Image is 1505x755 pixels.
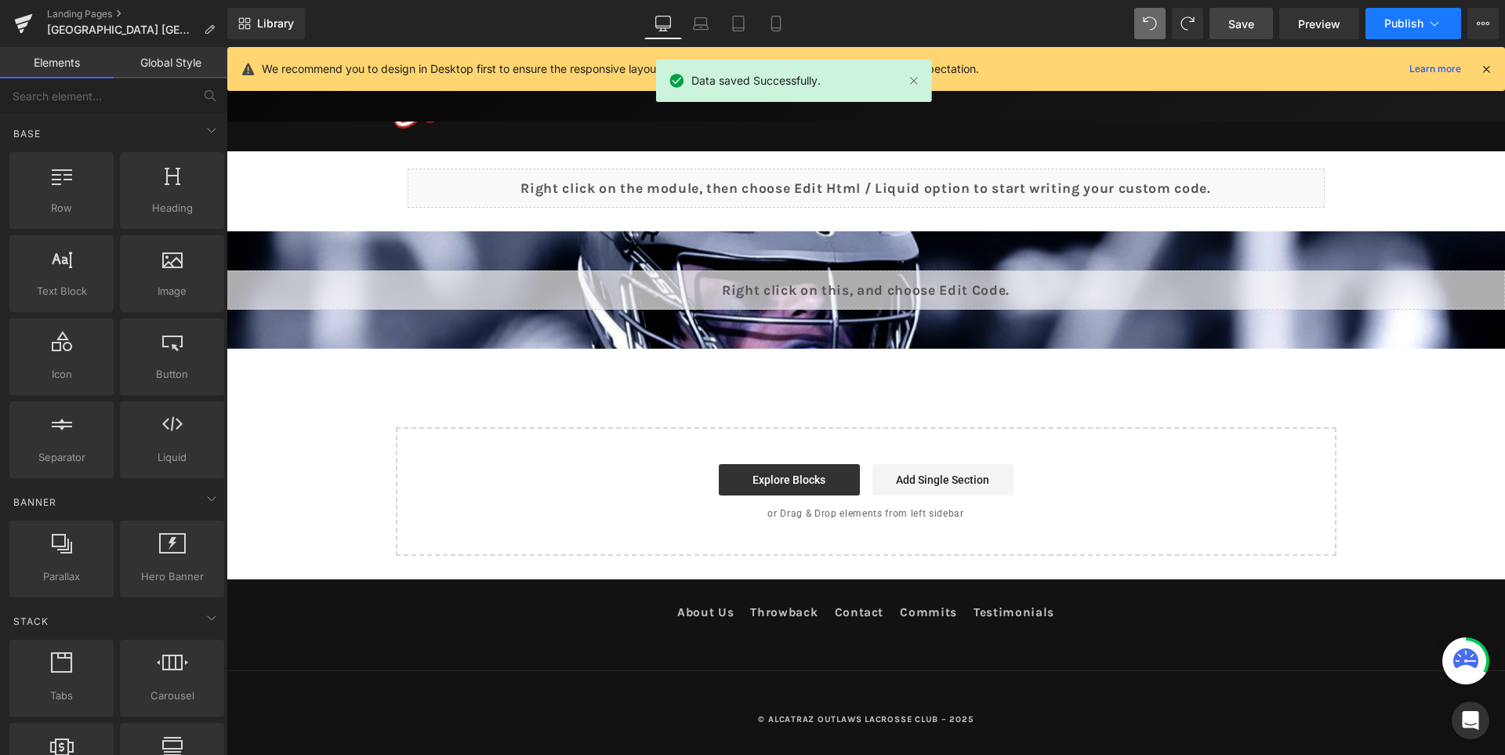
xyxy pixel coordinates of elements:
span: [GEOGRAPHIC_DATA] [GEOGRAPHIC_DATA] [47,24,198,36]
a: Landing Pages [47,8,227,20]
a: Desktop [644,8,682,39]
span: Banner [12,495,58,510]
button: Redo [1172,8,1203,39]
span: Button [125,366,219,383]
a: Contact [608,551,658,581]
span: Save [1228,16,1254,32]
p: or Drag & Drop elements from left sidebar [194,461,1085,472]
span: Base [12,126,42,141]
a: Laptop [682,8,720,39]
span: Publish [1384,17,1423,30]
span: Library [257,16,294,31]
span: Stack [12,614,50,629]
a: About Us [451,555,507,580]
span: Data saved Successfully. [691,72,821,89]
a: New Library [227,8,305,39]
span: Tabs [14,688,109,704]
span: Row [14,200,109,216]
button: Publish [1365,8,1461,39]
a: Learn more [1403,60,1467,78]
a: Mobile [757,8,795,39]
a: Global Style [114,47,227,78]
span: Heading [125,200,219,216]
small: © ALCATRAZ OUTLAWS LACROSSE CLUB – 2025 [531,667,746,677]
span: Icon [14,366,109,383]
a: Preview [1279,8,1359,39]
div: Open Intercom Messenger [1452,702,1489,739]
a: Explore Blocks [492,417,633,448]
a: Add Single Section [646,417,787,448]
span: Parallax [14,568,109,585]
span: Image [125,283,219,299]
p: We recommend you to design in Desktop first to ensure the responsive layout would display correct... [262,60,979,78]
span: Preview [1298,16,1340,32]
a: Throwback [524,551,591,581]
span: Liquid [125,449,219,466]
a: Testimonials [747,551,828,581]
button: Undo [1134,8,1166,39]
a: Commits [673,551,731,581]
button: More [1467,8,1499,39]
span: Separator [14,449,109,466]
a: Tablet [720,8,757,39]
span: Carousel [125,688,219,704]
span: Text Block [14,283,109,299]
span: Hero Banner [125,568,219,585]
